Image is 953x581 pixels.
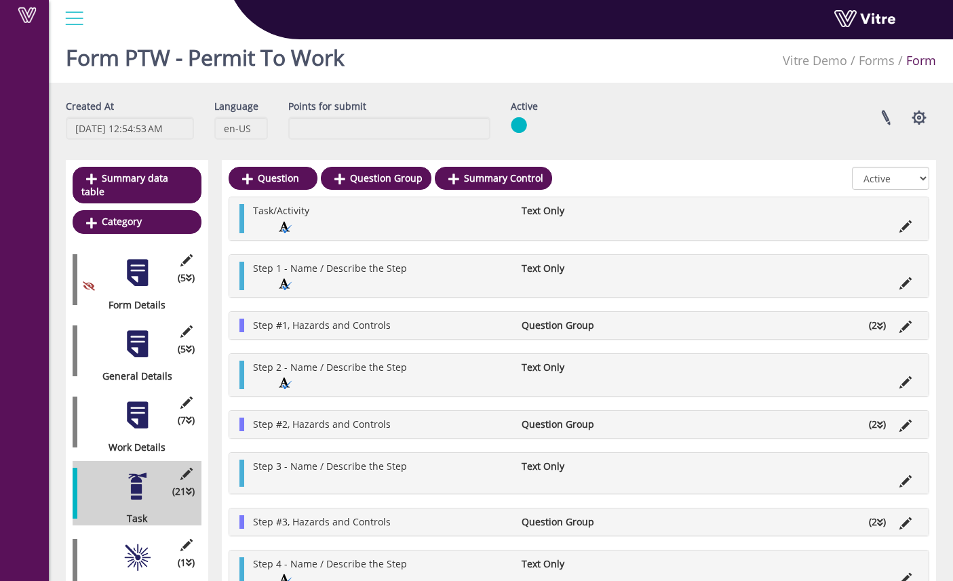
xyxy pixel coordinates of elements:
[859,52,895,68] a: Forms
[515,557,616,571] li: Text Only
[178,271,195,285] span: (5 )
[178,556,195,569] span: (1 )
[178,342,195,356] span: (5 )
[253,557,407,570] span: Step 4 - Name / Describe the Step
[66,25,345,83] h1: Form PTW - Permit To Work
[253,204,309,217] span: Task/Activity
[73,167,201,203] a: Summary data table
[515,262,616,275] li: Text Only
[862,319,893,332] li: (2 )
[895,52,936,70] li: Form
[66,100,114,113] label: Created At
[253,319,391,332] span: Step #1, Hazards and Controls
[515,418,616,431] li: Question Group
[73,441,191,454] div: Work Details
[253,460,407,473] span: Step 3 - Name / Describe the Step
[515,515,616,529] li: Question Group
[515,204,616,218] li: Text Only
[73,298,191,312] div: Form Details
[253,418,391,430] span: Step #2, Hazards and Controls
[511,100,538,113] label: Active
[288,100,366,113] label: Points for submit
[253,361,407,374] span: Step 2 - Name / Describe the Step
[783,52,847,68] span: 412
[515,460,616,473] li: Text Only
[515,319,616,332] li: Question Group
[73,210,201,233] a: Category
[515,361,616,374] li: Text Only
[73,512,191,525] div: Task
[229,167,317,190] a: Question
[73,369,191,383] div: General Details
[321,167,431,190] a: Question Group
[253,515,391,528] span: Step #3, Hazards and Controls
[511,117,527,134] img: yes
[172,485,195,498] span: (21 )
[214,100,258,113] label: Language
[435,167,552,190] a: Summary Control
[253,262,407,275] span: Step 1 - Name / Describe the Step
[178,414,195,427] span: (7 )
[862,418,893,431] li: (2 )
[862,515,893,529] li: (2 )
